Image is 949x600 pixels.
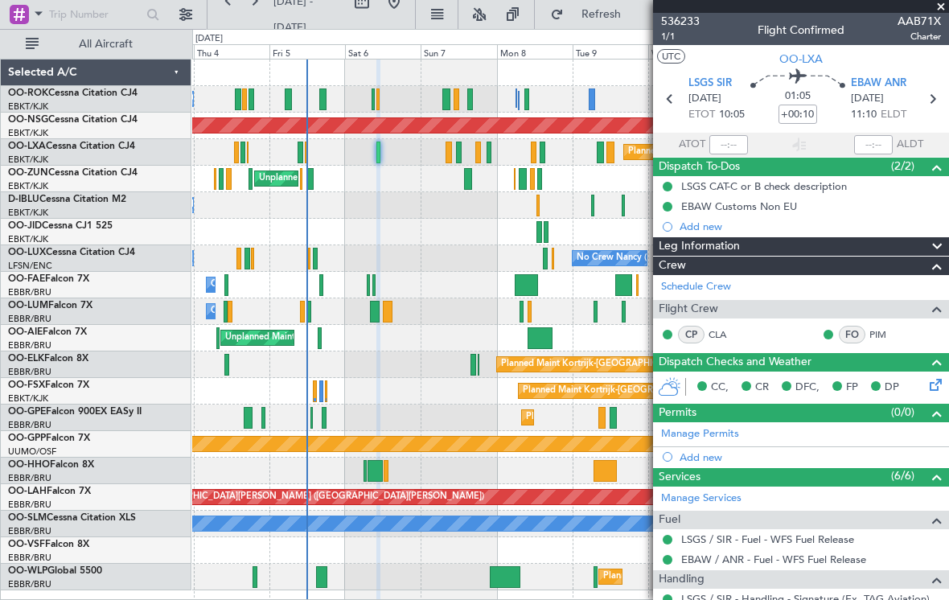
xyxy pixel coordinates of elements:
span: OO-ELK [8,354,44,364]
span: ALDT [897,137,923,153]
div: FO [839,326,865,343]
a: CLA [709,327,745,342]
a: EBKT/KJK [8,207,48,219]
a: OO-LUXCessna Citation CJ4 [8,248,135,257]
a: EBBR/BRU [8,286,51,298]
span: Dispatch To-Dos [659,158,740,176]
a: OO-AIEFalcon 7X [8,327,87,337]
div: EBAW Customs Non EU [681,199,797,213]
div: Owner Melsbroek Air Base [211,299,320,323]
a: EBBR/BRU [8,366,51,378]
a: OO-FAEFalcon 7X [8,274,89,284]
div: Planned Maint Kortrijk-[GEOGRAPHIC_DATA] [523,379,710,403]
a: EBBR/BRU [8,339,51,351]
div: Sat 6 [345,44,421,59]
span: OO-LAH [8,487,47,496]
span: 11:10 [851,107,877,123]
div: Owner Melsbroek Air Base [211,273,320,297]
div: Planned Maint [GEOGRAPHIC_DATA] ([GEOGRAPHIC_DATA] National) [526,405,817,429]
span: Leg Information [659,237,740,256]
a: OO-LXACessna Citation CJ4 [8,142,135,151]
div: No Crew Nancy (Essey) [577,246,672,270]
span: OO-LUM [8,301,48,310]
a: EBKT/KJK [8,127,48,139]
span: [DATE] [688,91,721,107]
a: EBBR/BRU [8,578,51,590]
span: Dispatch Checks and Weather [659,353,811,372]
span: D-IBLU [8,195,39,204]
a: EBKT/KJK [8,101,48,113]
span: FP [846,380,858,396]
button: Refresh [543,2,639,27]
a: OO-GPPFalcon 7X [8,434,90,443]
span: DP [885,380,899,396]
span: (2/2) [891,158,914,175]
button: UTC [657,49,685,64]
span: OO-SLM [8,513,47,523]
div: Add new [680,450,941,464]
input: --:-- [709,135,748,154]
a: OO-NSGCessna Citation CJ4 [8,115,138,125]
a: OO-LAHFalcon 7X [8,487,91,496]
span: CR [755,380,769,396]
span: ELDT [881,107,906,123]
span: Refresh [567,9,635,20]
a: Manage Permits [661,426,739,442]
div: Tue 9 [573,44,648,59]
a: PIM [869,327,906,342]
div: Add new [680,220,941,233]
input: Trip Number [49,2,142,27]
div: Unplanned Maint [GEOGRAPHIC_DATA] ([GEOGRAPHIC_DATA] National) [225,326,528,350]
a: EBKT/KJK [8,233,48,245]
a: LSGS / SIR - Fuel - WFS Fuel Release [681,532,854,546]
a: OO-HHOFalcon 8X [8,460,94,470]
a: OO-FSXFalcon 7X [8,380,89,390]
a: EBBR/BRU [8,552,51,564]
span: Permits [659,404,696,422]
a: OO-SLMCessna Citation XLS [8,513,136,523]
a: EBKT/KJK [8,154,48,166]
div: Mon 8 [497,44,573,59]
span: ATOT [679,137,705,153]
div: Flight Confirmed [758,22,844,39]
span: EBAW ANR [851,76,906,92]
span: Fuel [659,511,680,529]
div: Planned Maint Kortrijk-[GEOGRAPHIC_DATA] [501,352,688,376]
a: D-IBLUCessna Citation M2 [8,195,126,204]
span: 10:05 [719,107,745,123]
div: CP [678,326,705,343]
span: OO-NSG [8,115,48,125]
a: EBBR/BRU [8,472,51,484]
a: EBKT/KJK [8,392,48,405]
div: [DATE] [195,32,223,46]
div: Planned Maint [GEOGRAPHIC_DATA] ([GEOGRAPHIC_DATA] National) [628,140,919,164]
a: Schedule Crew [661,279,731,295]
a: LFSN/ENC [8,260,52,272]
a: EBBR/BRU [8,419,51,431]
div: Unplanned Maint [GEOGRAPHIC_DATA] ([GEOGRAPHIC_DATA]) [259,166,524,191]
a: EBAW / ANR - Fuel - WFS Fuel Release [681,553,866,566]
a: EBKT/KJK [8,180,48,192]
span: 536233 [661,13,700,30]
a: EBBR/BRU [8,499,51,511]
span: OO-LXA [779,51,823,68]
span: OO-JID [8,221,42,231]
a: EBBR/BRU [8,313,51,325]
span: Services [659,468,700,487]
a: OO-ELKFalcon 8X [8,354,88,364]
span: ETOT [688,107,715,123]
div: LSGS CAT-C or B check description [681,179,847,193]
span: OO-AIE [8,327,43,337]
div: Planned Maint [PERSON_NAME]-[GEOGRAPHIC_DATA][PERSON_NAME] ([GEOGRAPHIC_DATA][PERSON_NAME]) [9,485,484,509]
span: 01:05 [785,88,811,105]
span: OO-HHO [8,460,50,470]
span: Crew [659,257,686,275]
span: Charter [898,30,941,43]
span: OO-GPP [8,434,46,443]
a: OO-JIDCessna CJ1 525 [8,221,113,231]
a: OO-VSFFalcon 8X [8,540,89,549]
span: DFC, [795,380,820,396]
a: OO-ROKCessna Citation CJ4 [8,88,138,98]
span: Handling [659,570,705,589]
span: OO-GPE [8,407,46,417]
